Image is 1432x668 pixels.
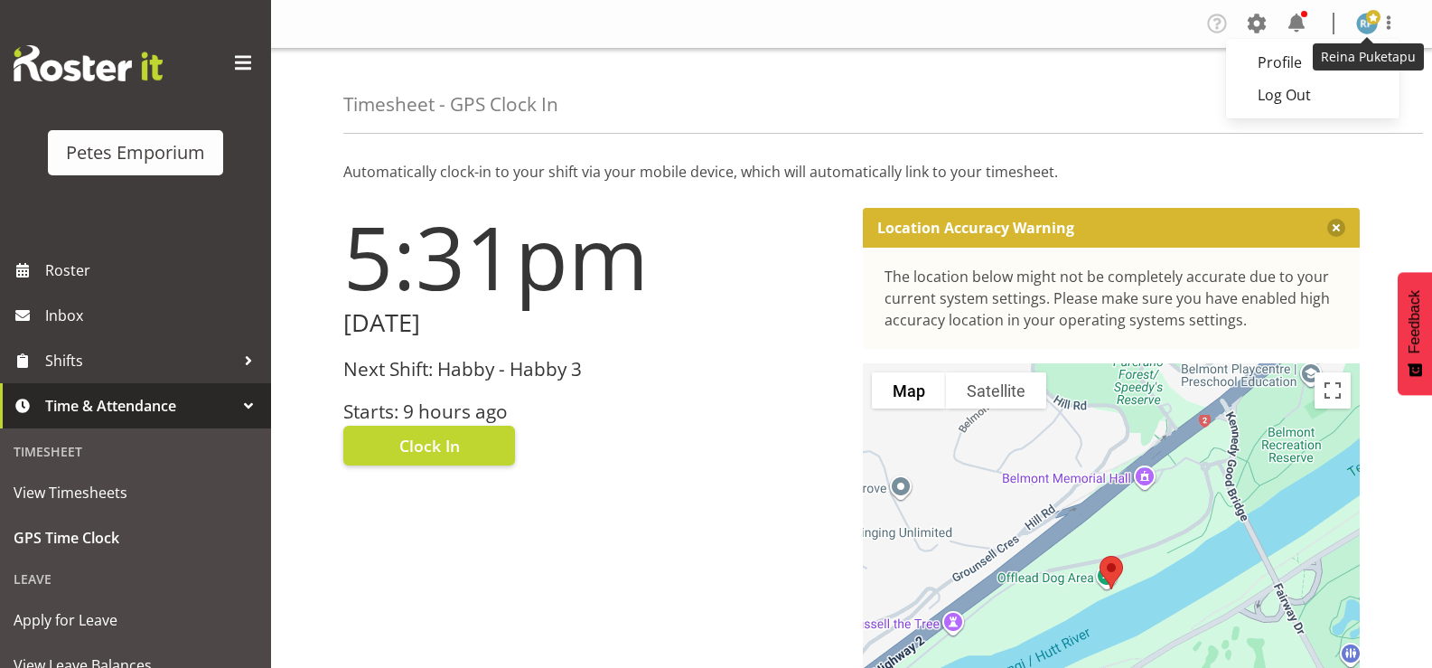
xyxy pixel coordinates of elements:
[1226,79,1399,111] a: Log Out
[1226,46,1399,79] a: Profile
[45,392,235,419] span: Time & Attendance
[45,302,262,329] span: Inbox
[45,347,235,374] span: Shifts
[5,560,267,597] div: Leave
[343,208,841,306] h1: 5:31pm
[14,479,257,506] span: View Timesheets
[5,433,267,470] div: Timesheet
[14,524,257,551] span: GPS Time Clock
[343,94,558,115] h4: Timesheet - GPS Clock In
[14,45,163,81] img: Rosterit website logo
[1356,13,1378,34] img: reina-puketapu721.jpg
[884,266,1339,331] div: The location below might not be completely accurate due to your current system settings. Please m...
[66,139,205,166] div: Petes Emporium
[872,372,946,409] button: Show street map
[343,161,1360,183] p: Automatically clock-in to your shift via your mobile device, which will automatically link to you...
[5,597,267,643] a: Apply for Leave
[343,426,515,466] button: Clock In
[399,434,460,457] span: Clock In
[343,401,841,422] h3: Starts: 9 hours ago
[877,219,1074,237] p: Location Accuracy Warning
[1407,290,1423,353] span: Feedback
[5,515,267,560] a: GPS Time Clock
[1315,372,1351,409] button: Toggle fullscreen view
[5,470,267,515] a: View Timesheets
[45,257,262,284] span: Roster
[1398,272,1432,395] button: Feedback - Show survey
[343,309,841,337] h2: [DATE]
[1327,219,1345,237] button: Close message
[946,372,1046,409] button: Show satellite imagery
[14,607,257,634] span: Apply for Leave
[343,359,841,380] h3: Next Shift: Habby - Habby 3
